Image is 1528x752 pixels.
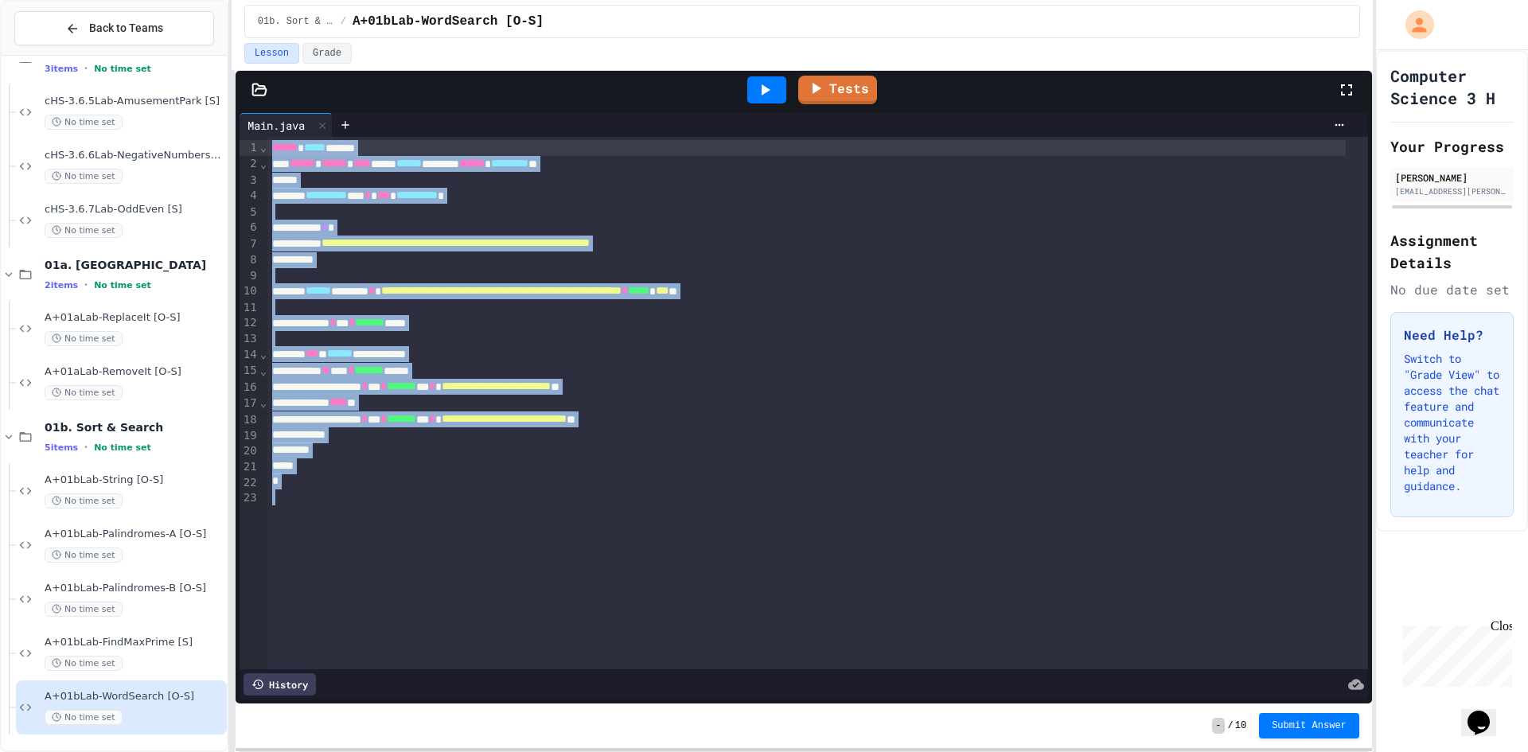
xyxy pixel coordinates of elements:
div: 9 [240,268,259,284]
iframe: chat widget [1396,619,1512,687]
button: Lesson [244,43,299,64]
span: 5 items [45,442,78,453]
h3: Need Help? [1404,325,1500,345]
span: 3 items [45,64,78,74]
span: 10 [1235,719,1246,732]
h2: Assignment Details [1390,229,1514,274]
div: 2 [240,156,259,172]
div: Main.java [240,117,313,134]
span: A+01bLab-Palindromes-A [O-S] [45,528,224,541]
span: • [84,62,88,75]
span: Fold line [259,141,267,154]
div: No due date set [1390,280,1514,299]
span: 01b. Sort & Search [258,15,334,28]
span: No time set [45,602,123,617]
div: 18 [240,412,259,428]
span: cHS-3.6.6Lab-NegativeNumbers [S] [45,149,224,162]
span: A+01bLab-String [O-S] [45,473,224,487]
div: 13 [240,331,259,347]
span: Fold line [259,364,267,377]
button: Grade [302,43,352,64]
div: Main.java [240,113,333,137]
a: Tests [798,76,877,104]
span: • [84,441,88,454]
span: No time set [45,169,123,184]
span: A+01bLab-FindMaxPrime [S] [45,636,224,649]
span: No time set [45,493,123,508]
span: No time set [94,64,151,74]
span: Submit Answer [1272,719,1347,732]
div: 22 [240,475,259,491]
span: No time set [45,656,123,671]
div: Chat with us now!Close [6,6,110,101]
span: 01b. Sort & Search [45,420,224,434]
span: A+01bLab-Palindromes-B [O-S] [45,582,224,595]
span: No time set [45,385,123,400]
div: My Account [1389,6,1438,43]
div: 21 [240,459,259,475]
span: No time set [45,547,123,563]
div: 10 [240,283,259,299]
div: 19 [240,428,259,444]
h2: Your Progress [1390,135,1514,158]
div: 15 [240,363,259,379]
span: A+01bLab-WordSearch [O-S] [45,690,224,703]
span: No time set [45,331,123,346]
span: No time set [45,223,123,238]
div: 11 [240,300,259,316]
span: A+01bLab-WordSearch [O-S] [353,12,544,31]
div: [PERSON_NAME] [1395,170,1509,185]
div: 23 [240,490,259,506]
div: 1 [240,140,259,156]
span: No time set [45,115,123,130]
span: • [84,279,88,291]
div: 4 [240,188,259,204]
div: 12 [240,315,259,331]
button: Submit Answer [1259,713,1359,738]
div: 3 [240,173,259,189]
div: 14 [240,347,259,363]
span: A+01aLab-ReplaceIt [O-S] [45,311,224,325]
span: / [1228,719,1234,732]
iframe: chat widget [1461,688,1512,736]
p: Switch to "Grade View" to access the chat feature and communicate with your teacher for help and ... [1404,351,1500,494]
span: No time set [94,280,151,290]
div: 8 [240,252,259,268]
span: A+01aLab-RemoveIt [O-S] [45,365,224,379]
button: Back to Teams [14,11,214,45]
span: 01a. [GEOGRAPHIC_DATA] [45,258,224,272]
span: 2 items [45,280,78,290]
span: Fold line [259,396,267,409]
span: No time set [94,442,151,453]
span: - [1212,718,1224,734]
div: 6 [240,220,259,236]
span: Fold line [259,158,267,170]
span: Fold line [259,348,267,360]
span: / [341,15,346,28]
h1: Computer Science 3 H [1390,64,1514,109]
div: 20 [240,443,259,459]
span: No time set [45,710,123,725]
span: Back to Teams [89,20,163,37]
span: cHS-3.6.5Lab-AmusementPark [S] [45,95,224,108]
span: cHS-3.6.7Lab-OddEven [S] [45,203,224,216]
div: 17 [240,395,259,411]
div: 5 [240,205,259,220]
div: 16 [240,380,259,395]
div: History [244,673,316,696]
div: 7 [240,236,259,252]
div: [EMAIL_ADDRESS][PERSON_NAME][DOMAIN_NAME] [1395,185,1509,197]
